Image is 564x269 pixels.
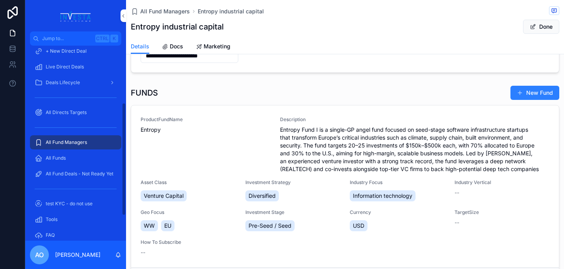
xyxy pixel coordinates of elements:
span: All Fund Managers [140,7,190,15]
span: Diversified [249,192,276,200]
span: USD [353,222,364,230]
span: Venture Capital [144,192,184,200]
span: Investment Stage [245,209,341,216]
span: Investment Strategy [245,179,341,186]
a: ProductFundNameEntropyDescriptionEntropy Fund I is a single-GP angel fund focused on seed-stage s... [131,105,559,268]
span: Currency [350,209,445,216]
div: scrollable content [25,46,126,241]
span: Industry Vertical [455,179,550,186]
span: Details [131,42,149,50]
span: WW [144,222,155,230]
span: All Fund Deals - Not Ready Yet [46,171,113,177]
span: + New Direct Deal [46,48,87,54]
a: Details [131,39,149,54]
span: FAQ [46,232,55,238]
span: All Funds [46,155,66,161]
a: Deals Lifecycle [30,76,121,90]
button: Done [523,20,559,34]
span: -- [455,189,459,197]
p: [PERSON_NAME] [55,251,100,259]
button: New Fund [510,86,559,100]
img: App logo [58,9,93,22]
span: Pre-Seed / Seed [249,222,291,230]
span: test KYC - do not use [46,201,93,207]
span: AO [35,250,44,260]
h1: Entropy industrial capital [131,21,224,32]
h1: FUNDS [131,87,158,98]
a: Live Direct Deals [30,60,121,74]
a: test KYC - do not use [30,197,121,211]
span: Industry Focus [350,179,445,186]
a: All Fund Deals - Not Ready Yet [30,167,121,181]
span: Deals Lifecycle [46,79,80,86]
span: K [111,35,117,42]
a: FAQ [30,228,121,242]
span: Information technology [353,192,412,200]
span: Geo Focus [141,209,236,216]
span: Ctrl [95,35,109,42]
span: Entropy [141,126,271,134]
span: Asset Class [141,179,236,186]
span: Tools [46,216,58,223]
a: All Fund Managers [131,7,190,15]
span: Description [280,116,549,123]
a: + New Direct Deal [30,44,121,58]
button: Jump to...CtrlK [30,31,121,46]
span: All Directs Targets [46,109,87,116]
a: Entropy industrial capital [198,7,264,15]
span: -- [141,249,145,256]
span: -- [455,219,459,227]
a: Marketing [196,39,230,55]
span: Live Direct Deals [46,64,84,70]
span: Marketing [204,42,230,50]
a: All Directs Targets [30,105,121,120]
span: ProductFundName [141,116,271,123]
span: EU [164,222,171,230]
a: Docs [162,39,183,55]
a: All Funds [30,151,121,165]
span: How To Subscribe [141,239,549,245]
span: All Fund Managers [46,139,87,146]
span: TargetSize [455,209,550,216]
span: Docs [170,42,183,50]
a: Tools [30,212,121,227]
span: Entropy Fund I is a single-GP angel fund focused on seed-stage software infrastructure startups t... [280,126,549,173]
span: Jump to... [42,35,92,42]
a: All Fund Managers [30,135,121,149]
